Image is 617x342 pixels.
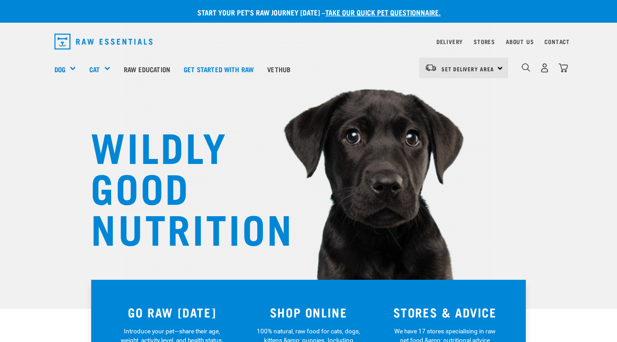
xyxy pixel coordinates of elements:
[441,67,494,70] span: Set Delivery Area
[54,34,152,50] img: Raw Essentials Logo
[522,63,530,72] img: home-icon-1@2x.png
[109,305,235,319] h3: GO RAW [DATE]
[89,64,100,74] a: Cat
[506,40,534,43] a: About Us
[325,10,441,14] a: take our quick pet questionnaire.
[425,64,437,72] img: van-moving.png
[91,125,272,248] h1: WILDLY GOOD NUTRITION
[474,40,495,43] a: Stores
[177,51,260,87] a: Get started with Raw
[540,63,549,73] img: user.png
[54,64,65,74] a: Dog
[117,51,177,87] a: Raw Education
[382,305,508,319] h3: STORES & ADVICE
[558,63,568,73] img: home-icon@2x.png
[544,40,570,43] a: Contact
[436,40,463,43] a: Delivery
[246,305,372,319] h3: SHOP ONLINE
[260,51,297,87] a: Vethub
[47,30,570,53] nav: dropdown navigation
